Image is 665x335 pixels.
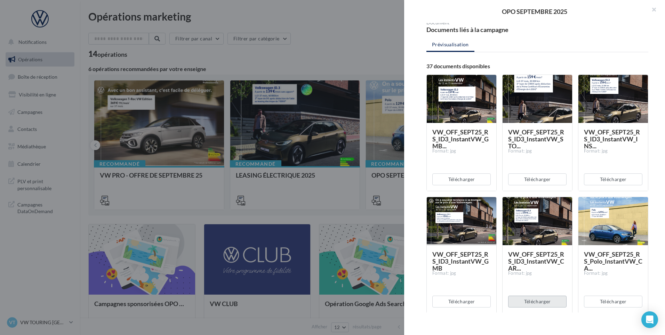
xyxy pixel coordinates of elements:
[432,128,489,150] span: VW_OFF_SEPT25_RS_ID3_InstantVW_GMB...
[432,296,491,307] button: Télécharger
[508,173,567,185] button: Télécharger
[584,173,642,185] button: Télécharger
[508,270,567,276] div: Format: jpg
[508,148,567,154] div: Format: jpg
[426,20,535,25] div: Document
[584,270,642,276] div: Format: jpg
[432,148,491,154] div: Format: jpg
[426,63,648,69] div: 37 documents disponibles
[508,250,564,272] span: VW_OFF_SEPT25_RS_ID3_InstantVW_CAR...
[415,8,654,15] div: OPO SEPTEMBRE 2025
[584,250,642,272] span: VW_OFF_SEPT25_RS_Polo_InstantVW_CA...
[641,311,658,328] div: Open Intercom Messenger
[508,128,564,150] span: VW_OFF_SEPT25_RS_ID3_InstantVW_STO...
[432,250,489,272] span: VW_OFF_SEPT25_RS_ID3_InstantVW_GMB
[432,173,491,185] button: Télécharger
[584,128,640,150] span: VW_OFF_SEPT25_RS_ID3_InstantVW_INS...
[584,296,642,307] button: Télécharger
[426,26,535,33] div: Documents liés à la campagne
[584,148,642,154] div: Format: jpg
[508,296,567,307] button: Télécharger
[432,270,491,276] div: Format: jpg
